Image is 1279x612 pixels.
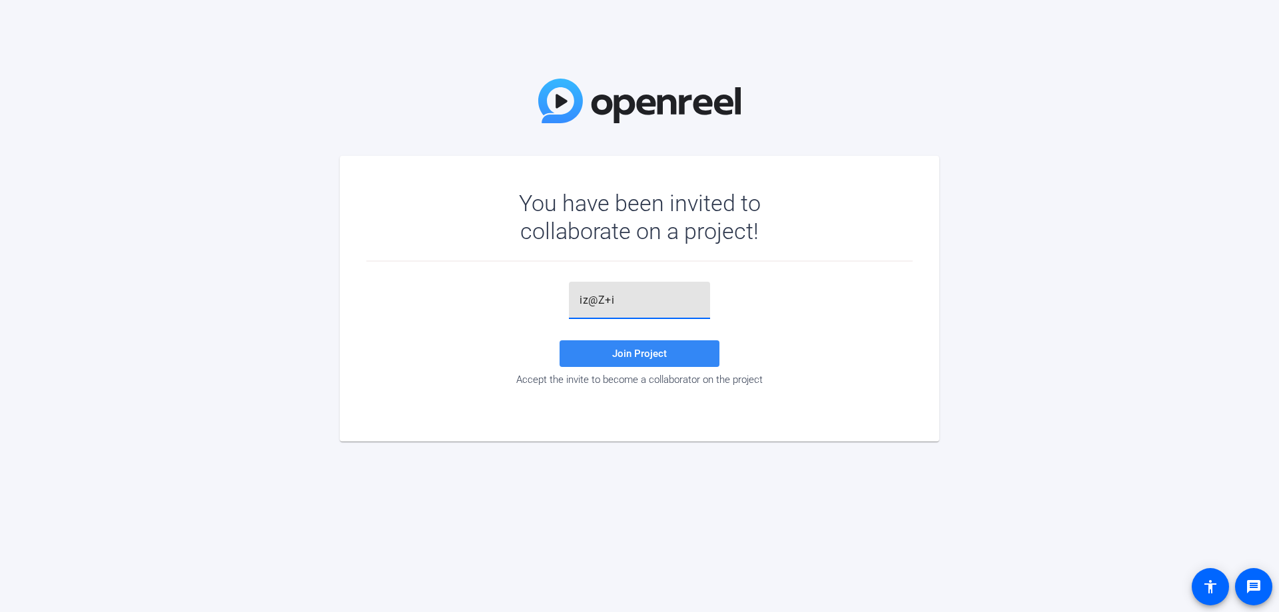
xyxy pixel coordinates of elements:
[560,340,719,367] button: Join Project
[580,292,699,308] input: Password
[480,189,799,245] div: You have been invited to collaborate on a project!
[538,79,741,123] img: OpenReel Logo
[1202,579,1218,595] mat-icon: accessibility
[366,374,913,386] div: Accept the invite to become a collaborator on the project
[612,348,667,360] span: Join Project
[1246,579,1262,595] mat-icon: message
